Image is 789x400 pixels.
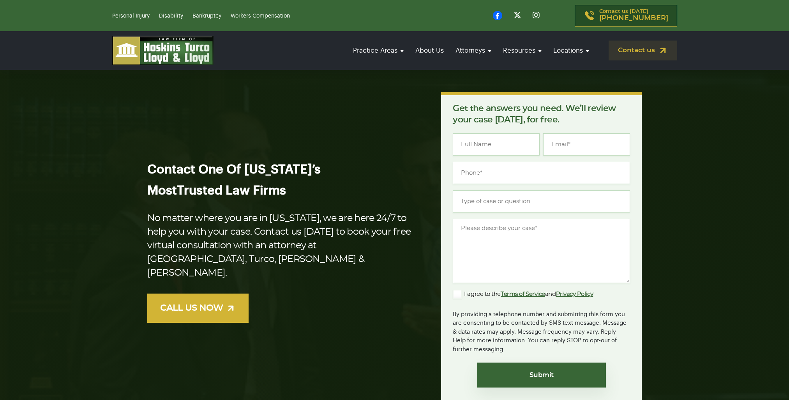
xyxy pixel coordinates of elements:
[147,294,249,323] a: CALL US NOW
[599,14,668,22] span: [PHONE_NUMBER]
[453,133,540,156] input: Full Name
[349,39,408,62] a: Practice Areas
[147,212,417,280] p: No matter where you are in [US_STATE], we are here 24/7 to help you with your case. Contact us [D...
[501,291,545,297] a: Terms of Service
[453,305,630,354] div: By providing a telephone number and submitting this form you are consenting to be contacted by SM...
[543,133,630,156] input: Email*
[112,36,214,65] img: logo
[499,39,545,62] a: Resources
[609,41,677,60] a: Contact us
[231,13,290,19] a: Workers Compensation
[549,39,593,62] a: Locations
[452,39,495,62] a: Attorneys
[453,290,593,299] label: I agree to the and
[453,103,630,126] p: Get the answers you need. We’ll review your case [DATE], for free.
[192,13,221,19] a: Bankruptcy
[159,13,183,19] a: Disability
[556,291,593,297] a: Privacy Policy
[453,190,630,212] input: Type of case or question
[177,184,286,197] span: Trusted Law Firms
[411,39,448,62] a: About Us
[226,303,236,313] img: arrow-up-right-light.svg
[147,163,321,176] span: Contact One Of [US_STATE]’s
[453,162,630,184] input: Phone*
[599,9,668,22] p: Contact us [DATE]
[112,13,150,19] a: Personal Injury
[147,184,177,197] span: Most
[575,5,677,27] a: Contact us [DATE][PHONE_NUMBER]
[477,363,606,388] input: Submit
